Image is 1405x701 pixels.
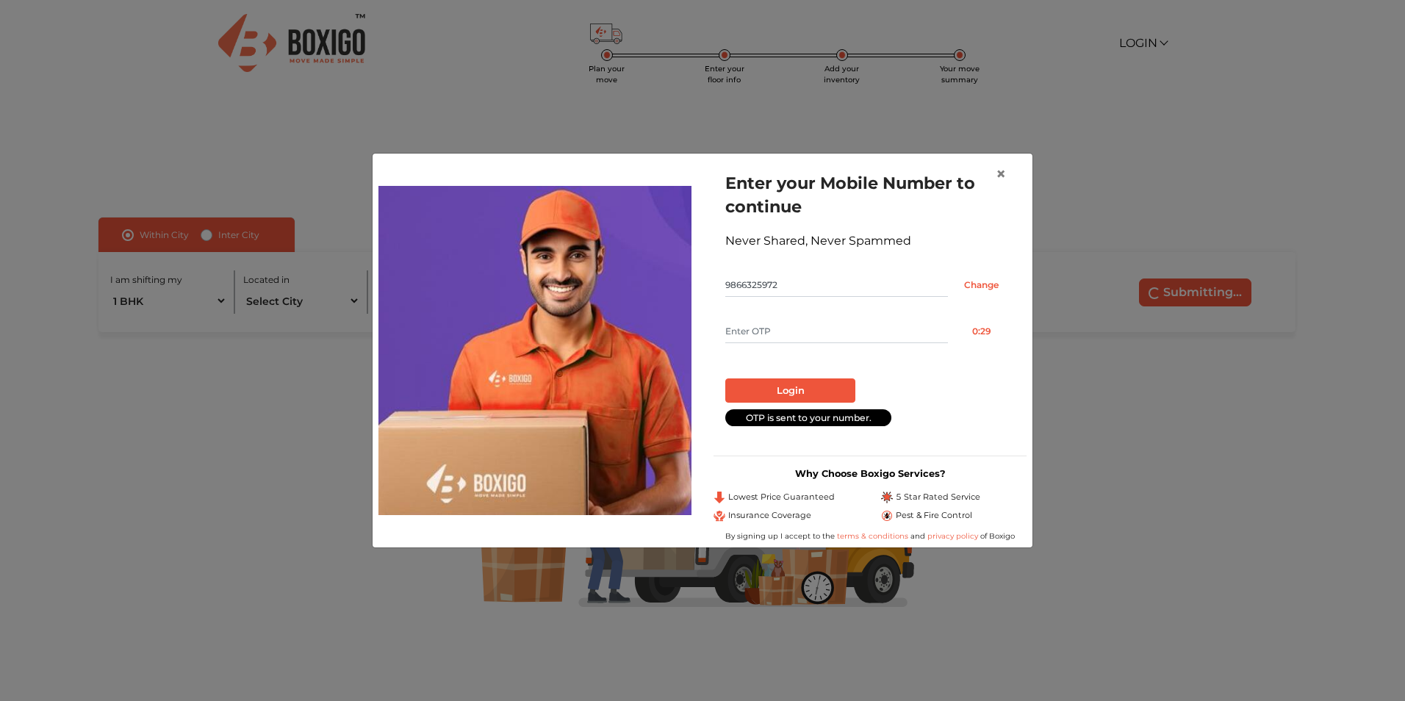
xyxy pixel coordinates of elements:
[714,531,1027,542] div: By signing up I accept to the and of Boxigo
[728,509,811,522] span: Insurance Coverage
[725,409,891,426] div: OTP is sent to your number.
[925,531,980,541] a: privacy policy
[948,273,1015,297] input: Change
[996,163,1006,184] span: ×
[725,320,948,343] input: Enter OTP
[896,509,972,522] span: Pest & Fire Control
[896,491,980,503] span: 5 Star Rated Service
[725,232,1015,250] div: Never Shared, Never Spammed
[378,186,691,515] img: relocation-img
[725,378,855,403] button: Login
[837,531,910,541] a: terms & conditions
[725,171,1015,218] h1: Enter your Mobile Number to continue
[948,320,1015,343] button: 0:29
[714,468,1027,479] h3: Why Choose Boxigo Services?
[725,273,948,297] input: Mobile No
[984,154,1018,195] button: Close
[728,491,835,503] span: Lowest Price Guaranteed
